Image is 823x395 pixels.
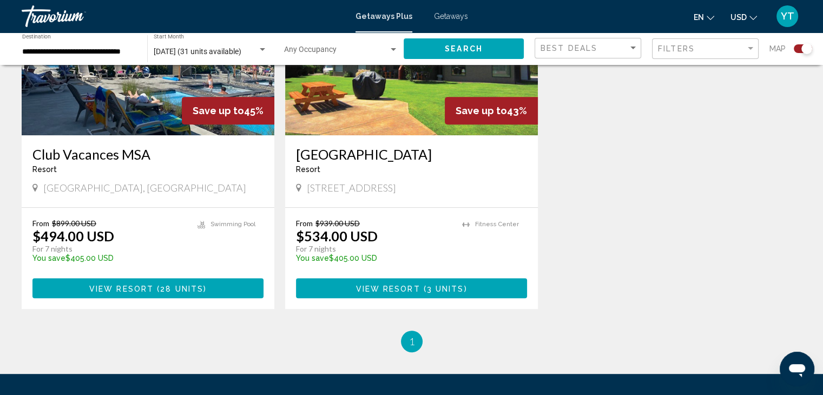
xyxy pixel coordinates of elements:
[445,45,483,54] span: Search
[32,244,187,254] p: For 7 nights
[22,331,801,352] ul: Pagination
[420,284,468,293] span: ( )
[296,228,378,244] p: $534.00 USD
[193,105,244,116] span: Save up to
[32,254,65,262] span: You save
[182,97,274,124] div: 45%
[296,146,527,162] a: [GEOGRAPHIC_DATA]
[730,13,747,22] span: USD
[541,44,597,52] span: Best Deals
[154,284,207,293] span: ( )
[210,221,255,228] span: Swimming Pool
[89,284,154,293] span: View Resort
[296,244,451,254] p: For 7 nights
[160,284,203,293] span: 28 units
[434,12,468,21] a: Getaways
[769,41,786,56] span: Map
[22,5,345,27] a: Travorium
[307,182,396,194] span: [STREET_ADDRESS]
[404,38,524,58] button: Search
[445,97,538,124] div: 43%
[427,284,464,293] span: 3 units
[409,335,414,347] span: 1
[456,105,507,116] span: Save up to
[32,146,264,162] a: Club Vacances MSA
[694,9,714,25] button: Change language
[652,38,759,60] button: Filter
[355,284,420,293] span: View Resort
[730,9,757,25] button: Change currency
[355,12,412,21] a: Getaways Plus
[296,254,329,262] span: You save
[32,278,264,298] button: View Resort(28 units)
[296,219,313,228] span: From
[780,352,814,386] iframe: Кнопка запуска окна обмена сообщениями
[773,5,801,28] button: User Menu
[315,219,360,228] span: $939.00 USD
[658,44,695,53] span: Filters
[43,182,246,194] span: [GEOGRAPHIC_DATA], [GEOGRAPHIC_DATA]
[32,165,57,174] span: Resort
[296,254,451,262] p: $405.00 USD
[32,228,114,244] p: $494.00 USD
[475,221,519,228] span: Fitness Center
[32,219,49,228] span: From
[154,47,241,56] span: [DATE] (31 units available)
[694,13,704,22] span: en
[781,11,794,22] span: YT
[296,278,527,298] button: View Resort(3 units)
[52,219,96,228] span: $899.00 USD
[296,165,320,174] span: Resort
[541,44,638,53] mat-select: Sort by
[32,254,187,262] p: $405.00 USD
